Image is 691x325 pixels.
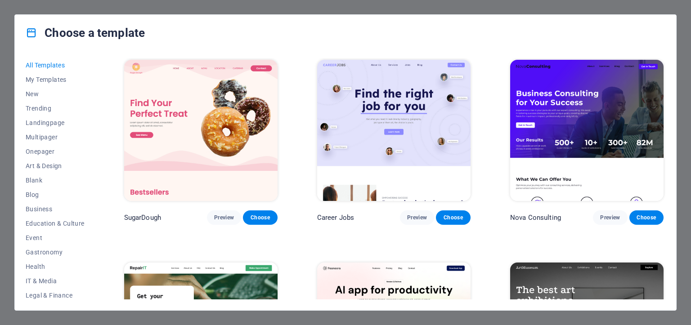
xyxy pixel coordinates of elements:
[317,213,354,222] p: Career Jobs
[26,101,85,116] button: Trending
[26,177,85,184] span: Blank
[26,173,85,187] button: Blank
[26,245,85,259] button: Gastronomy
[26,216,85,231] button: Education & Culture
[26,205,85,213] span: Business
[26,105,85,112] span: Trending
[400,210,434,225] button: Preview
[26,116,85,130] button: Landingpage
[26,144,85,159] button: Onepager
[214,214,234,221] span: Preview
[207,210,241,225] button: Preview
[26,263,85,270] span: Health
[26,119,85,126] span: Landingpage
[26,191,85,198] span: Blog
[637,214,656,221] span: Choose
[26,292,85,299] span: Legal & Finance
[26,76,85,83] span: My Templates
[407,214,427,221] span: Preview
[26,26,145,40] h4: Choose a template
[26,234,85,241] span: Event
[26,249,85,256] span: Gastronomy
[124,60,278,201] img: SugarDough
[26,134,85,141] span: Multipager
[26,220,85,227] span: Education & Culture
[26,277,85,285] span: IT & Media
[243,210,277,225] button: Choose
[436,210,470,225] button: Choose
[593,210,627,225] button: Preview
[26,159,85,173] button: Art & Design
[317,60,471,201] img: Career Jobs
[26,274,85,288] button: IT & Media
[26,162,85,169] span: Art & Design
[26,259,85,274] button: Health
[124,213,161,222] p: SugarDough
[26,72,85,87] button: My Templates
[600,214,620,221] span: Preview
[26,187,85,202] button: Blog
[26,62,85,69] span: All Templates
[629,210,664,225] button: Choose
[510,213,561,222] p: Nova Consulting
[26,130,85,144] button: Multipager
[26,58,85,72] button: All Templates
[26,231,85,245] button: Event
[250,214,270,221] span: Choose
[26,90,85,98] span: New
[26,202,85,216] button: Business
[443,214,463,221] span: Choose
[26,288,85,303] button: Legal & Finance
[26,148,85,155] span: Onepager
[510,60,664,201] img: Nova Consulting
[26,87,85,101] button: New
